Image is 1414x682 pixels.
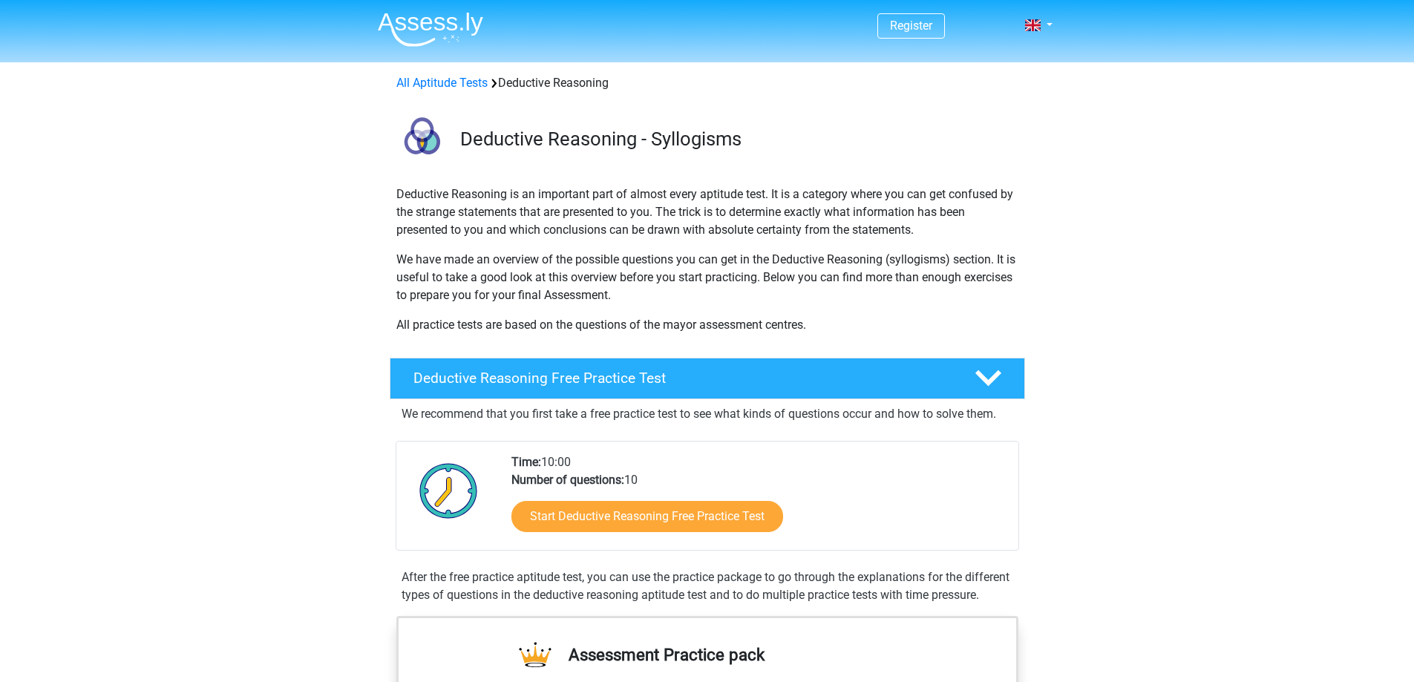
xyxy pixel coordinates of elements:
a: All Aptitude Tests [396,76,488,90]
p: We have made an overview of the possible questions you can get in the Deductive Reasoning (syllog... [396,251,1018,304]
p: All practice tests are based on the questions of the mayor assessment centres. [396,316,1018,334]
b: Number of questions: [511,473,624,487]
h4: Deductive Reasoning Free Practice Test [413,370,951,387]
h3: Deductive Reasoning - Syllogisms [460,128,1013,151]
img: Clock [411,453,486,528]
div: Deductive Reasoning [390,74,1024,92]
img: deductive reasoning [390,110,454,173]
a: Register [890,19,932,33]
img: Assessly [378,12,483,47]
div: 10:00 10 [500,453,1018,550]
a: Deductive Reasoning Free Practice Test [384,358,1031,399]
a: Start Deductive Reasoning Free Practice Test [511,501,783,532]
b: Time: [511,455,541,469]
p: Deductive Reasoning is an important part of almost every aptitude test. It is a category where yo... [396,186,1018,239]
div: After the free practice aptitude test, you can use the practice package to go through the explana... [396,568,1019,604]
p: We recommend that you first take a free practice test to see what kinds of questions occur and ho... [402,405,1013,423]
